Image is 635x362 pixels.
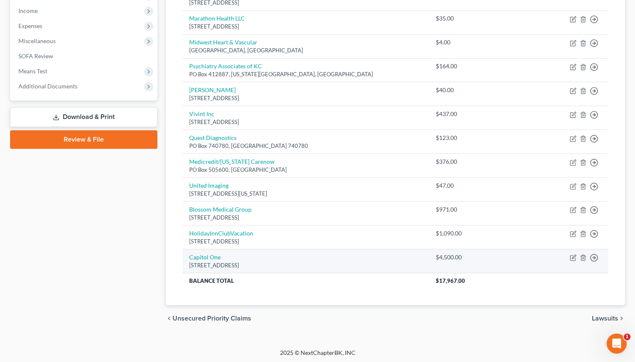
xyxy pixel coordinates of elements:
a: Download & Print [10,107,157,127]
span: Expenses [18,22,42,29]
div: PO Box 505600, [GEOGRAPHIC_DATA] [189,166,422,174]
i: chevron_right [618,315,625,322]
span: $17,967.00 [436,277,465,284]
div: $376.00 [436,158,476,166]
iframe: Intercom live chat [607,334,627,354]
span: Unsecured Priority Claims [172,315,251,322]
button: chevron_left Unsecured Priority Claims [166,315,251,322]
a: United Imaging [189,182,229,189]
a: Review & File [10,130,157,149]
div: [STREET_ADDRESS] [189,118,422,126]
a: SOFA Review [12,49,157,64]
div: [STREET_ADDRESS][US_STATE] [189,190,422,198]
div: [STREET_ADDRESS] [189,214,422,222]
span: SOFA Review [18,52,53,59]
div: PO Box 740780, [GEOGRAPHIC_DATA] 740780 [189,142,422,150]
span: Income [18,7,38,14]
th: Balance Total [183,273,429,288]
a: Psychiatry Associates of KC [189,62,262,70]
div: PO Box 412887, [US_STATE][GEOGRAPHIC_DATA], [GEOGRAPHIC_DATA] [189,70,422,78]
span: 1 [624,334,630,340]
div: $123.00 [436,134,476,142]
div: $40.00 [436,86,476,94]
div: $437.00 [436,110,476,118]
div: $971.00 [436,205,476,214]
div: $47.00 [436,181,476,190]
a: Medicredit/[US_STATE] Carenow [189,158,275,165]
a: Capitol One [189,253,221,261]
a: HolidayInnClubVacation [189,230,253,237]
button: Lawsuits chevron_right [592,315,625,322]
div: [STREET_ADDRESS] [189,238,422,246]
a: Midwest Heart & Vascular [189,39,257,46]
span: Additional Documents [18,83,77,90]
div: [GEOGRAPHIC_DATA], [GEOGRAPHIC_DATA] [189,47,422,54]
div: $4.00 [436,38,476,47]
div: $164.00 [436,62,476,70]
div: $35.00 [436,14,476,23]
div: [STREET_ADDRESS] [189,94,422,102]
div: $4,500.00 [436,253,476,261]
a: Marathon Health LLC [189,15,245,22]
a: Vivint Inc [189,110,214,117]
span: Means Test [18,67,47,75]
div: [STREET_ADDRESS] [189,23,422,31]
a: Quest Diagnostics [189,134,237,141]
a: [PERSON_NAME] [189,86,236,93]
span: Miscellaneous [18,37,56,44]
span: Lawsuits [592,315,618,322]
div: [STREET_ADDRESS] [189,261,422,269]
a: Blossom Medical Group [189,206,252,213]
i: chevron_left [166,315,172,322]
div: $1,090.00 [436,229,476,238]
